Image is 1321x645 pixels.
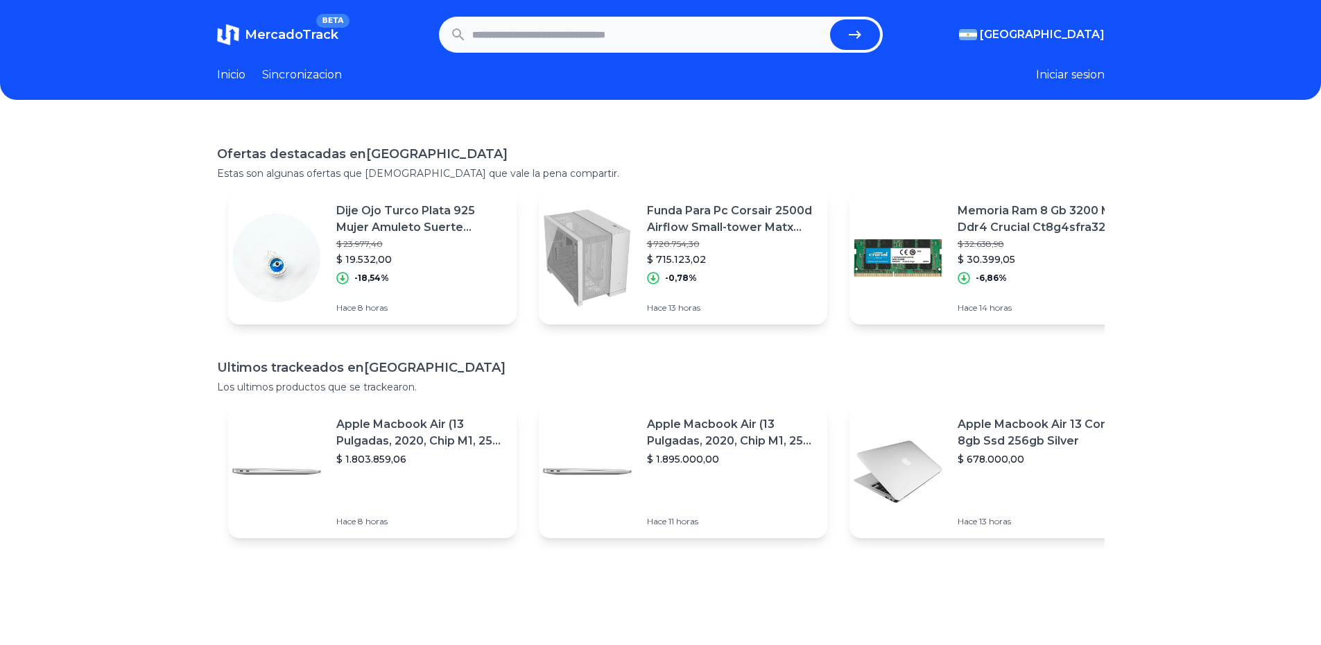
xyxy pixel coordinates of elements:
a: Featured imageApple Macbook Air (13 Pulgadas, 2020, Chip M1, 256 Gb De Ssd, 8 Gb De Ram) - Plata$... [228,405,517,538]
p: $ 1.803.859,06 [336,452,506,466]
h1: Ultimos trackeados en [GEOGRAPHIC_DATA] [217,358,1105,377]
a: Featured imageApple Macbook Air (13 Pulgadas, 2020, Chip M1, 256 Gb De Ssd, 8 Gb De Ram) - Plata$... [539,405,827,538]
p: Apple Macbook Air 13 Core I5 8gb Ssd 256gb Silver [958,416,1127,449]
a: Inicio [217,67,245,83]
p: Funda Para Pc Corsair 2500d Airflow Small-tower Matx Con Tem [647,203,816,236]
span: MercadoTrack [245,27,338,42]
a: Featured imageFunda Para Pc Corsair 2500d Airflow Small-tower Matx Con Tem$ 720.754,30$ 715.123,0... [539,191,827,325]
p: $ 678.000,00 [958,452,1127,466]
p: -6,86% [976,273,1007,284]
h1: Ofertas destacadas en [GEOGRAPHIC_DATA] [217,144,1105,164]
p: Memoria Ram 8 Gb 3200 Mhz Ddr4 Crucial Ct8g4sfra32a Sodimm - Verde [958,203,1127,236]
img: Argentina [959,29,977,40]
p: $ 30.399,05 [958,252,1127,266]
a: MercadoTrackBETA [217,24,338,46]
a: Sincronizacion [262,67,342,83]
img: Featured image [228,209,325,307]
img: Featured image [539,209,636,307]
p: Dije Ojo Turco Plata 925 Mujer Amuleto Suerte Protector Jc [336,203,506,236]
p: Estas son algunas ofertas que [DEMOGRAPHIC_DATA] que vale la pena compartir. [217,166,1105,180]
a: Featured imageApple Macbook Air 13 Core I5 8gb Ssd 256gb Silver$ 678.000,00Hace 13 horas [849,405,1138,538]
p: Apple Macbook Air (13 Pulgadas, 2020, Chip M1, 256 Gb De Ssd, 8 Gb De Ram) - Plata [647,416,816,449]
p: Hace 13 horas [647,302,816,313]
p: Hace 14 horas [958,302,1127,313]
p: $ 23.977,40 [336,239,506,250]
p: -18,54% [354,273,389,284]
p: -0,78% [665,273,697,284]
p: $ 715.123,02 [647,252,816,266]
p: $ 19.532,00 [336,252,506,266]
img: Featured image [228,423,325,520]
p: Hace 8 horas [336,516,506,527]
p: Hace 13 horas [958,516,1127,527]
img: Featured image [849,423,947,520]
a: Featured imageMemoria Ram 8 Gb 3200 Mhz Ddr4 Crucial Ct8g4sfra32a Sodimm - Verde$ 32.638,98$ 30.3... [849,191,1138,325]
img: Featured image [849,209,947,307]
img: MercadoTrack [217,24,239,46]
p: Los ultimos productos que se trackearon. [217,380,1105,394]
img: Featured image [539,423,636,520]
span: BETA [316,14,349,28]
p: $ 32.638,98 [958,239,1127,250]
p: Apple Macbook Air (13 Pulgadas, 2020, Chip M1, 256 Gb De Ssd, 8 Gb De Ram) - Plata [336,416,506,449]
p: Hace 8 horas [336,302,506,313]
p: $ 720.754,30 [647,239,816,250]
span: [GEOGRAPHIC_DATA] [980,26,1105,43]
p: Hace 11 horas [647,516,816,527]
button: Iniciar sesion [1036,67,1105,83]
p: $ 1.895.000,00 [647,452,816,466]
button: [GEOGRAPHIC_DATA] [959,26,1105,43]
a: Featured imageDije Ojo Turco Plata 925 Mujer Amuleto Suerte Protector Jc$ 23.977,40$ 19.532,00-18... [228,191,517,325]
